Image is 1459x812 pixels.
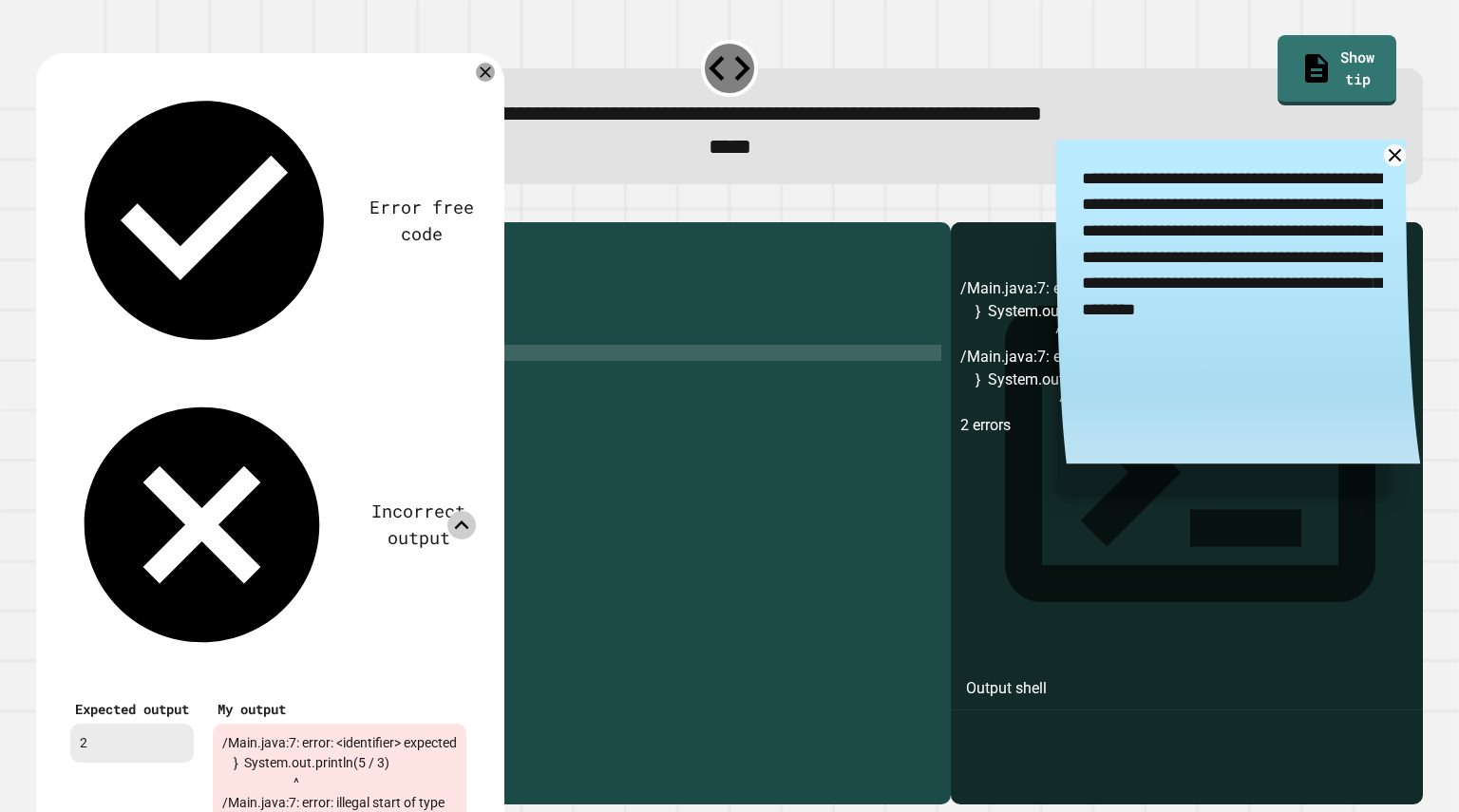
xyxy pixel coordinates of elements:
div: Incorrect output [362,499,476,551]
div: /Main.java:7: error: <identifier> expected } System.out.println(5 / 3) ^ /Main.java:7: error: ill... [960,277,1412,805]
a: Show tip [1278,35,1397,106]
div: 2 [70,724,194,763]
div: Expected output [75,699,189,719]
div: My output [218,699,462,719]
div: Error free code [367,195,475,247]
